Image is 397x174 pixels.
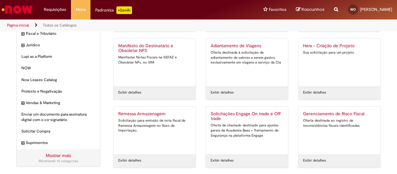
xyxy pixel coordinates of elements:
span: Rascunhos [301,6,324,12]
a: Gerenciamento de Risco Fiscal Oferta destinada ao registro de inconsistências fiscais identificadas [298,107,380,155]
span: Jurídico [26,42,95,48]
img: ServiceNow [1,3,34,16]
a: Exibir detalhes [211,158,234,163]
span: WO [350,7,356,11]
a: Exibir detalhes [118,90,141,95]
a: Rascunhos [296,7,324,13]
a: Manifesto do Destinatário e Obsoletar NFS Manifestar Notas Fiscais na SEFAZ e Obsoletar NFs. no VIM [113,39,196,87]
div: expandir categoria Fiscal e Tributário Fiscal e Tributário [17,28,100,40]
a: Exibir detalhes [303,90,326,95]
div: Mostrando 15 categorias [21,159,95,164]
a: Página inicial [7,23,29,28]
div: Solicitar Compra [17,125,100,137]
div: Solicitação para emissão de nota fiscal de Remessa Armazenagem no fluxo de Importação. [118,118,191,133]
h2: Remessa Armazenagem [118,111,191,117]
div: Protesto e Negativação [17,86,100,97]
a: Hera - Criação de Projeto Sua solicitação para um projeto [298,39,380,87]
a: Todos os Catálogos [43,23,77,28]
a: Solicitações Engage On trade e Off trade Oferta de chamado destinado para ajustes gerais da Acade... [206,107,288,155]
h2: Manifesto do Destinatário e Obsoletar NFS [118,43,191,54]
div: Lupi as a Platform [17,51,100,63]
span: Now Leases Catalog [21,77,95,83]
div: NOW [17,62,100,74]
span: [PERSON_NAME] [360,7,392,12]
i: expandir categoria Suprimentos [21,140,24,147]
i: expandir categoria Fiscal e Tributário [21,31,24,37]
div: Oferta de chamado destinado para ajustes gerais da Academia Bees + Treinamento de Segurança na pl... [211,123,283,138]
a: Remessa Armazenagem Solicitação para emissão de nota fiscal de Remessa Armazenagem no fluxo de Im... [113,107,196,155]
div: expandir categoria Vendas & Marketing Vendas & Marketing [17,97,100,109]
span: Vendas & Marketing [26,100,95,106]
h2: Gerenciamento de Risco Fiscal [303,111,376,117]
span: Favoritos [269,6,286,13]
i: expandir categoria Jurídico [21,42,24,49]
a: Mostrar mais [46,153,71,158]
span: Enviar um documento para assinatura digital com o co-signatário [21,112,95,123]
div: Oferta destinada à solicitação de adiantamento de valores a serem gastos exclusivamente em viagen... [211,50,283,65]
a: Exibir detalhes [211,90,234,95]
div: Padroniza [95,6,132,14]
ul: Trilhas de página [5,19,260,31]
a: Exibir detalhes [303,158,326,163]
span: Suprimentos [26,140,95,146]
a: Adiantamento de Viagens Oferta destinada à solicitação de adiantamento de valores a serem gastos ... [206,39,288,87]
span: More [76,6,86,13]
div: Oferta destinada ao registro de inconsistências fiscais identificadas [303,118,376,128]
div: expandir categoria Suprimentos Suprimentos [17,137,100,149]
h2: Solicitações Engage On trade e Off trade [211,111,283,122]
span: Fiscal e Tributário [26,31,95,36]
span: Solicitar Compra [21,129,95,134]
span: Lupi as a Platform [21,54,95,59]
a: Exibir detalhes [118,158,141,163]
h2: Adiantamento de Viagens [211,43,283,49]
h2: Hera - Criação de Projeto [303,43,376,49]
p: +GenAi [116,6,132,14]
div: expandir categoria Jurídico Jurídico [17,39,100,51]
i: expandir categoria Vendas & Marketing [21,100,24,107]
span: Requisições [44,6,66,13]
div: Enviar um documento para assinatura digital com o co-signatário [17,109,100,126]
span: NOW [21,65,95,71]
div: Now Leases Catalog [17,74,100,86]
div: Manifestar Notas Fiscais na SEFAZ e Obsoletar NFs. no VIM [118,55,191,65]
div: Sua solicitação para um projeto [303,50,376,55]
span: Protesto e Negativação [21,89,95,94]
